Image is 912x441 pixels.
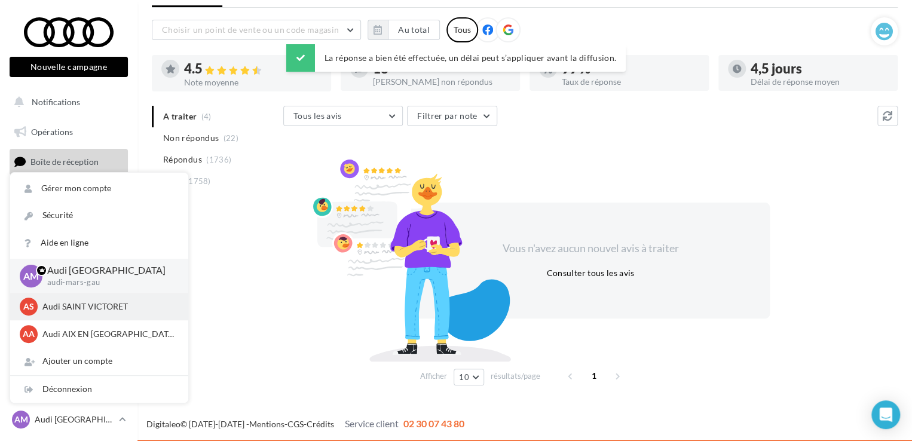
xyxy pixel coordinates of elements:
a: Crédits [307,419,334,429]
a: Sécurité [10,202,188,229]
p: Audi AIX EN [GEOGRAPHIC_DATA] [42,328,174,340]
div: Open Intercom Messenger [871,400,900,429]
button: Tous les avis [283,106,403,126]
a: Aide en ligne [10,229,188,256]
span: 10 [459,372,469,382]
span: Répondus [163,154,202,166]
a: AM Audi [GEOGRAPHIC_DATA] [10,408,128,431]
a: Opérations [7,120,130,145]
span: Choisir un point de vente ou un code magasin [162,24,339,35]
span: Opérations [31,127,73,137]
span: © [DATE]-[DATE] - - - [146,419,464,429]
a: Médiathèque [7,239,130,264]
a: Mentions [249,419,284,429]
span: (1736) [206,155,231,164]
div: 4.5 [184,62,322,76]
p: Audi [GEOGRAPHIC_DATA] [35,414,114,425]
span: AA [23,328,35,340]
div: Vous n'avez aucun nouvel avis à traiter [488,241,693,256]
a: Visibilité en ligne [7,180,130,205]
button: Choisir un point de vente ou un code magasin [152,20,361,40]
span: résultats/page [491,370,540,382]
div: 4,5 jours [751,62,888,75]
button: Au total [368,20,440,40]
span: Non répondus [163,132,219,144]
span: Service client [345,418,399,429]
div: 99 % [562,62,699,75]
span: (1758) [186,176,211,186]
span: Notifications [32,97,80,107]
button: Au total [388,20,440,40]
p: audi-mars-gau [47,277,169,288]
div: Déconnexion [10,376,188,403]
span: Afficher [420,370,447,382]
div: Ajouter un compte [10,348,188,375]
a: Gérer mon compte [10,175,188,202]
span: Tous les avis [293,111,342,121]
span: (22) [224,133,238,143]
div: Taux de réponse [562,78,699,86]
button: Notifications [7,90,126,115]
p: Audi SAINT VICTORET [42,301,174,313]
a: PLV et print personnalisable [7,269,130,304]
button: 10 [454,369,484,385]
span: AM [23,269,39,283]
div: Tous [446,17,478,42]
a: Digitaleo [146,419,180,429]
span: AM [14,414,28,425]
a: Boîte de réception [7,149,130,174]
button: Filtrer par note [407,106,497,126]
a: CGS [287,419,304,429]
button: Nouvelle campagne [10,57,128,77]
p: Audi [GEOGRAPHIC_DATA] [47,264,169,277]
div: La réponse a bien été effectuée, un délai peut s’appliquer avant la diffusion. [286,44,626,72]
span: Boîte de réception [30,157,99,167]
span: 1 [584,366,604,385]
div: Délai de réponse moyen [751,78,888,86]
span: AS [23,301,34,313]
div: Note moyenne [184,78,322,87]
a: Campagnes [7,210,130,235]
div: [PERSON_NAME] non répondus [373,78,510,86]
span: 02 30 07 43 80 [403,418,464,429]
button: Consulter tous les avis [541,266,639,280]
